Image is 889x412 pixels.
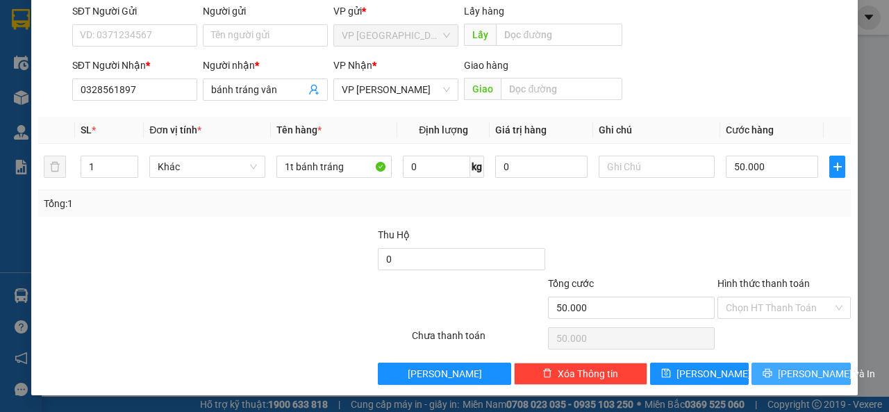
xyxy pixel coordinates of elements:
[308,84,319,95] span: user-add
[342,25,450,46] span: VP Đà Lạt
[717,278,810,289] label: Hình thức thanh toán
[599,156,715,178] input: Ghi Chú
[661,368,671,379] span: save
[408,366,482,381] span: [PERSON_NAME]
[44,196,344,211] div: Tổng: 1
[542,368,552,379] span: delete
[203,58,328,73] div: Người nhận
[778,366,875,381] span: [PERSON_NAME] và In
[464,6,504,17] span: Lấy hàng
[650,363,749,385] button: save[PERSON_NAME]
[548,278,594,289] span: Tổng cước
[342,79,450,100] span: VP Phan Thiết
[419,124,468,135] span: Định lượng
[378,229,410,240] span: Thu Hộ
[830,161,845,172] span: plus
[203,3,328,19] div: Người gửi
[495,124,547,135] span: Giá trị hàng
[378,363,511,385] button: [PERSON_NAME]
[496,24,622,46] input: Dọc đường
[149,124,201,135] span: Đơn vị tính
[558,366,618,381] span: Xóa Thông tin
[726,124,774,135] span: Cước hàng
[7,92,93,164] b: Lô 6 0607 [GEOGRAPHIC_DATA], [GEOGRAPHIC_DATA]
[333,60,372,71] span: VP Nhận
[96,59,185,105] li: VP VP [GEOGRAPHIC_DATA]
[514,363,647,385] button: deleteXóa Thông tin
[72,3,197,19] div: SĐT Người Gửi
[410,328,547,352] div: Chưa thanh toán
[470,156,484,178] span: kg
[464,78,501,100] span: Giao
[7,59,96,90] li: VP VP [PERSON_NAME]
[495,156,588,178] input: 0
[276,124,322,135] span: Tên hàng
[464,60,508,71] span: Giao hàng
[501,78,622,100] input: Dọc đường
[158,156,257,177] span: Khác
[829,156,845,178] button: plus
[81,124,92,135] span: SL
[676,366,751,381] span: [PERSON_NAME]
[276,156,392,178] input: VD: Bàn, Ghế
[763,368,772,379] span: printer
[72,58,197,73] div: SĐT Người Nhận
[44,156,66,178] button: delete
[593,117,720,144] th: Ghi chú
[333,3,458,19] div: VP gửi
[7,92,17,102] span: environment
[7,7,201,33] li: [PERSON_NAME]
[751,363,851,385] button: printer[PERSON_NAME] và In
[464,24,496,46] span: Lấy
